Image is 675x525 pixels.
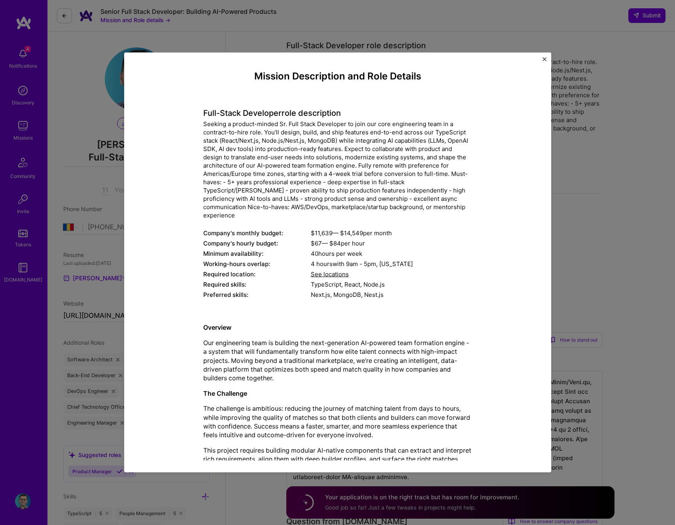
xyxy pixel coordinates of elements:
[311,239,472,247] div: $ 67 — $ 84 per hour
[203,404,472,440] p: The challenge is ambitious: reducing the journey of matching talent from days to hours, while imp...
[203,280,311,289] div: Required skills:
[203,239,311,247] div: Company's hourly budget:
[311,249,472,258] div: 40 hours per week
[311,270,349,278] span: See locations
[311,291,472,299] div: Next.js, MongoDB, Nest.js
[311,280,472,289] div: TypeScript, React, Node.js
[344,260,379,268] span: 9am - 5pm ,
[203,108,472,118] h4: Full-Stack Developer role description
[203,120,472,219] div: Seeking a product-minded Sr. Full Stack Developer to join our core engineering team in a contract...
[203,229,311,237] div: Company's monthly budget:
[203,249,311,258] div: Minimum availability:
[203,270,311,278] div: Required location:
[311,229,472,237] div: $ 11,639 — $ 14,549 per month
[203,446,472,490] p: This project requires building modular AI-native components that can extract and interpret rich r...
[203,260,311,268] div: Working-hours overlap:
[203,71,472,82] h4: Mission Description and Role Details
[203,389,247,397] strong: The Challenge
[311,260,472,268] div: 4 hours with [US_STATE]
[203,291,311,299] div: Preferred skills:
[203,323,231,331] strong: Overview
[543,57,546,66] button: Close
[203,338,472,383] p: Our engineering team is building the next-generation AI-powered team formation engine - a system ...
